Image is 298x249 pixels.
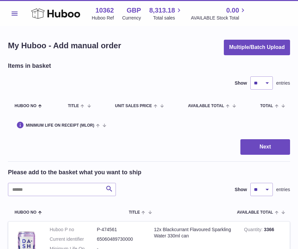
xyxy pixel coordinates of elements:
label: Show [235,80,247,86]
strong: Quantity [244,227,264,234]
a: 0.00 AVAILABLE Stock Total [191,6,247,21]
a: 8,313.18 Total sales [149,6,183,21]
h1: My Huboo - Add manual order [8,40,121,51]
span: 0.00 [226,6,239,15]
span: AVAILABLE Total [188,104,224,108]
span: Title [129,210,140,215]
span: entries [276,80,290,86]
span: Title [68,104,79,108]
dd: 65060489730000 [97,236,144,242]
span: Total sales [153,15,182,21]
div: Currency [122,15,141,21]
button: Multiple/Batch Upload [224,40,290,55]
strong: GBP [126,6,141,15]
strong: 10362 [95,6,114,15]
dt: Huboo P no [50,227,97,233]
span: Unit Sales Price [115,104,152,108]
span: Minimum Life On Receipt (MLOR) [26,123,94,128]
div: Huboo Ref [92,15,114,21]
label: Show [235,187,247,193]
span: Huboo no [15,104,36,108]
dt: Current identifier [50,236,97,242]
span: 8,313.18 [149,6,175,15]
h2: Please add to the basket what you want to ship [8,168,141,176]
span: AVAILABLE Total [237,210,273,215]
button: Next [240,139,290,155]
span: Total [260,104,273,108]
span: Huboo no [15,210,36,215]
span: entries [276,187,290,193]
dd: P-474561 [97,227,144,233]
span: AVAILABLE Stock Total [191,15,247,21]
h2: Items in basket [8,62,51,70]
